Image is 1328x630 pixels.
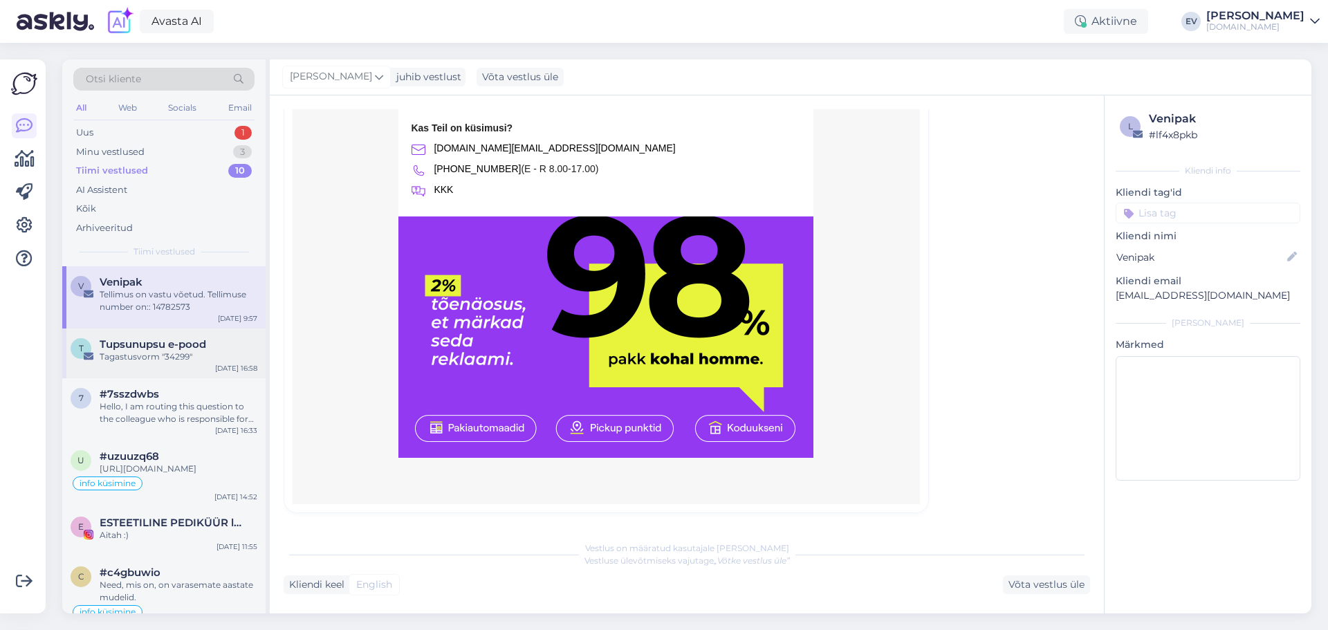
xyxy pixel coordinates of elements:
[1128,121,1133,131] span: l
[100,338,206,351] span: Tupsunupsu e-pood
[100,517,243,529] span: ESTEETILINE PEDIKÜÜR l PROBLEEMSED JALAD
[77,455,84,465] span: u
[1206,10,1304,21] div: [PERSON_NAME]
[11,71,37,97] img: Askly Logo
[1149,127,1296,142] div: # lf4x8pkb
[1116,250,1284,265] input: Lisa nimi
[78,571,84,582] span: c
[1149,111,1296,127] div: Venipak
[391,70,461,84] div: juhib vestlust
[80,608,136,616] span: info küsimine
[100,276,142,288] span: Venipak
[86,72,141,86] span: Otsi kliente
[434,142,675,154] a: [DOMAIN_NAME][EMAIL_ADDRESS][DOMAIN_NAME]
[1116,229,1300,243] p: Kliendi nimi
[78,281,84,291] span: V
[1206,10,1320,33] a: [PERSON_NAME][DOMAIN_NAME]
[356,577,392,592] span: English
[140,10,214,33] a: Avasta AI
[100,529,257,541] div: Aitah :)
[1003,575,1090,594] div: Võta vestlus üle
[1116,274,1300,288] p: Kliendi email
[76,126,93,140] div: Uus
[434,184,453,195] a: KKK
[73,99,89,117] div: All
[412,145,425,155] img: 6af93b6b-a402-841f-54d3-2f65829e9328.png
[414,165,424,176] img: c9e6d04f-c501-3545-abac-c97442e2d4b3.png
[1064,9,1148,34] div: Aktiivne
[477,68,564,86] div: Võta vestlus üle
[1181,12,1201,31] div: EV
[76,145,145,159] div: Minu vestlused
[100,579,257,604] div: Need, mis on, on varasemate aastate mudelid.
[116,99,140,117] div: Web
[100,351,257,363] div: Tagastusvorm "34299"
[215,425,257,436] div: [DATE] 16:33
[133,245,195,258] span: Tiimi vestlused
[1116,317,1300,329] div: [PERSON_NAME]
[100,463,257,475] div: [URL][DOMAIN_NAME]
[216,541,257,552] div: [DATE] 11:55
[79,393,84,403] span: 7
[218,313,257,324] div: [DATE] 9:57
[76,202,96,216] div: Kõik
[100,566,160,579] span: #c4gbuwio
[228,164,252,178] div: 10
[1116,337,1300,352] p: Märkmed
[80,479,136,488] span: info küsimine
[79,343,84,353] span: T
[714,555,790,566] i: „Võtke vestlus üle”
[78,521,84,532] span: E
[284,577,344,592] div: Kliendi keel
[1206,21,1304,33] div: [DOMAIN_NAME]
[433,158,676,179] td: (E - R 8.00-17.00)
[412,186,425,197] img: 0a8aa7b6-fc33-b5ac-d67e-11313c8a4327.png
[411,122,513,133] strong: Kas Teil on küsimusi?
[214,492,257,502] div: [DATE] 14:52
[434,163,521,174] a: [PHONE_NUMBER]
[165,99,199,117] div: Socials
[585,543,789,553] span: Vestlus on määratud kasutajale [PERSON_NAME]
[105,7,134,36] img: explore-ai
[233,145,252,159] div: 3
[215,363,257,373] div: [DATE] 16:58
[225,99,255,117] div: Email
[1116,185,1300,200] p: Kliendi tag'id
[100,400,257,425] div: Hello, I am routing this question to the colleague who is responsible for this topic. The reply m...
[100,288,257,313] div: Tellimus on vastu võetud. Tellimuse number on:: 14782573
[76,221,133,235] div: Arhiveeritud
[100,388,159,400] span: #7sszdwbs
[1116,288,1300,303] p: [EMAIL_ADDRESS][DOMAIN_NAME]
[76,164,148,178] div: Tiimi vestlused
[234,126,252,140] div: 1
[100,450,159,463] span: #uzuuzq68
[584,555,790,566] span: Vestluse ülevõtmiseks vajutage
[1116,203,1300,223] input: Lisa tag
[76,183,127,197] div: AI Assistent
[290,69,372,84] span: [PERSON_NAME]
[1116,165,1300,177] div: Kliendi info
